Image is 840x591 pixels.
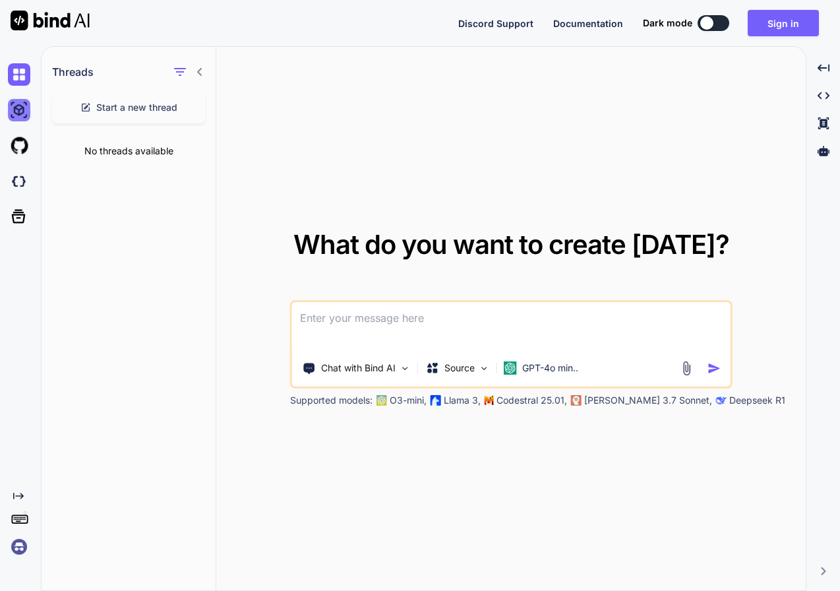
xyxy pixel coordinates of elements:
p: Chat with Bind AI [321,361,396,375]
img: signin [8,536,30,558]
p: O3-mini, [390,394,427,407]
img: chat [8,63,30,86]
img: attachment [678,361,694,376]
img: ai-studio [8,99,30,121]
img: Mistral-AI [485,396,494,405]
span: Start a new thread [96,101,177,114]
img: Pick Tools [400,363,411,374]
span: Dark mode [643,16,692,30]
button: Discord Support [458,16,533,30]
img: darkCloudIdeIcon [8,170,30,193]
button: Sign in [748,10,819,36]
h1: Threads [52,64,94,80]
img: icon [707,361,721,375]
span: Documentation [553,18,623,29]
span: What do you want to create [DATE]? [293,228,729,261]
p: Supported models: [290,394,373,407]
p: [PERSON_NAME] 3.7 Sonnet, [584,394,712,407]
p: Source [444,361,475,375]
p: Codestral 25.01, [496,394,567,407]
img: claude [716,395,727,406]
span: Discord Support [458,18,533,29]
button: Documentation [553,16,623,30]
img: Pick Models [479,363,490,374]
img: githubLight [8,135,30,157]
p: Llama 3, [444,394,481,407]
img: GPT-4 [376,395,387,406]
img: Llama2 [431,395,441,406]
img: Bind AI [11,11,90,30]
p: GPT-4o min.. [522,361,578,375]
p: Deepseek R1 [729,394,785,407]
div: No threads available [42,134,216,168]
img: GPT-4o mini [504,361,517,375]
img: claude [571,395,582,406]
